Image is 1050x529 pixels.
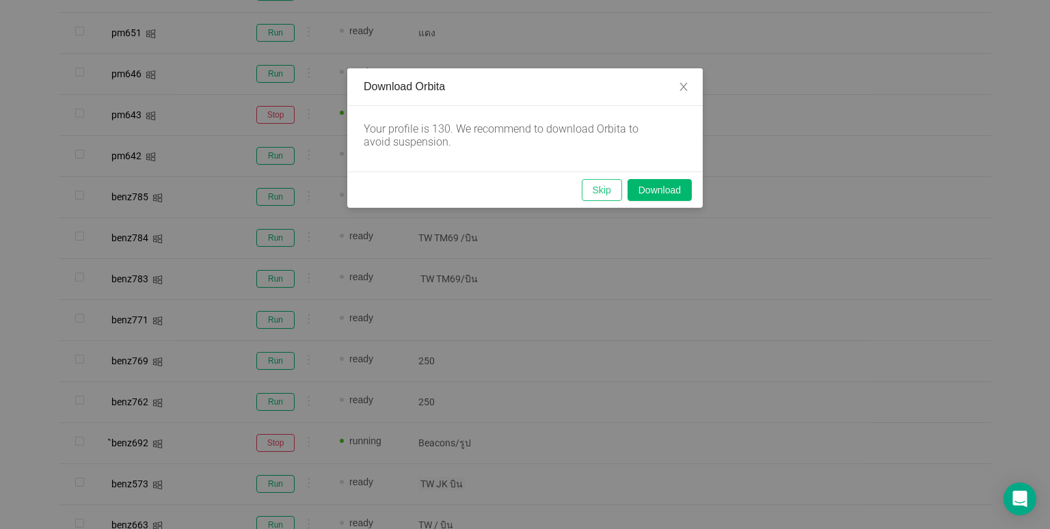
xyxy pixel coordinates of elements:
[582,179,622,201] button: Skip
[678,81,689,92] i: icon: close
[664,68,703,107] button: Close
[364,122,664,148] div: Your profile is 130. We recommend to download Orbita to avoid suspension.
[1004,483,1036,515] div: Open Intercom Messenger
[364,79,686,94] div: Download Orbita
[628,179,692,201] button: Download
